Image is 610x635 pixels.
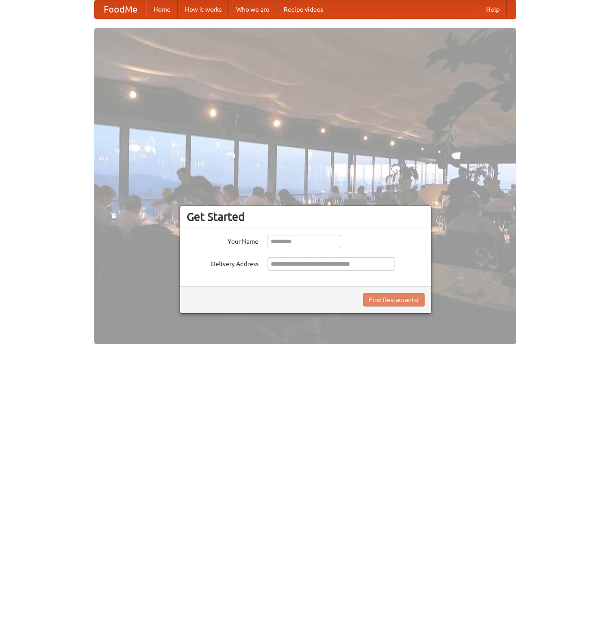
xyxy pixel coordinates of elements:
[276,0,330,18] a: Recipe videos
[146,0,178,18] a: Home
[187,235,259,246] label: Your Name
[187,257,259,268] label: Delivery Address
[95,0,146,18] a: FoodMe
[479,0,507,18] a: Help
[187,210,425,223] h3: Get Started
[363,293,425,307] button: Find Restaurants!
[178,0,229,18] a: How it works
[229,0,276,18] a: Who we are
